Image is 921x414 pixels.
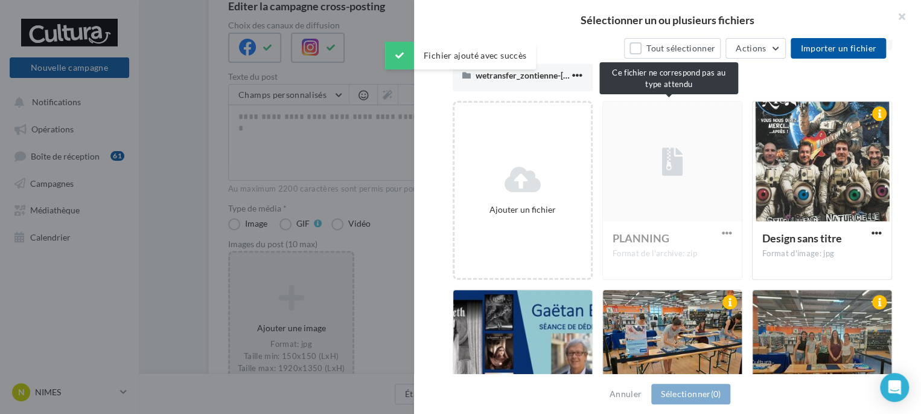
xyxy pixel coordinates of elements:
[651,384,730,404] button: Sélectionner(0)
[385,42,536,70] div: Fichier ajouté avec succès
[624,38,721,59] button: Tout sélectionner
[459,204,586,216] div: Ajouter un fichier
[710,389,721,399] span: (0)
[433,15,902,25] h2: Sélectionner un ou plusieurs fichiers
[605,387,646,401] button: Annuler
[736,43,766,53] span: Actions
[476,70,658,80] span: wetransfer_zontienne-[DATE]_2024-11-14_1437
[762,248,882,259] div: Format d'image: jpg
[880,373,909,402] div: Open Intercom Messenger
[791,38,886,59] button: Importer un fichier
[725,38,786,59] button: Actions
[762,231,842,245] span: Design sans titre
[599,62,738,94] div: Ce fichier ne correspond pas au type attendu
[800,43,876,53] span: Importer un fichier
